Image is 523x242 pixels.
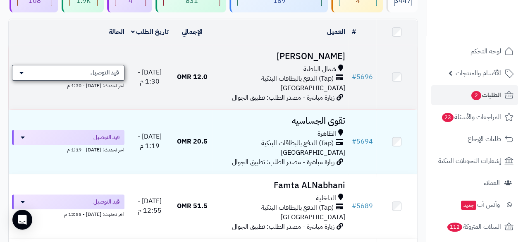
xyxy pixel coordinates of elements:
[12,145,124,153] div: اخر تحديث: [DATE] - 1:19 م
[93,198,119,206] span: قيد التوصيل
[431,217,518,237] a: السلات المتروكة112
[431,173,518,193] a: العملاء
[109,27,124,37] a: الحالة
[177,137,208,146] span: 20.5 OMR
[281,83,345,93] span: [GEOGRAPHIC_DATA]
[352,72,373,82] a: #5696
[131,27,169,37] a: تاريخ الطلب
[261,139,334,148] span: (Tap) الدفع بالبطاقات البنكية
[447,223,462,232] span: 112
[318,129,336,139] span: الظاهرة
[431,151,518,171] a: إشعارات التحويلات البنكية
[138,196,162,216] span: [DATE] - 12:55 م
[438,155,501,167] span: إشعارات التحويلات البنكية
[431,107,518,127] a: المراجعات والأسئلة23
[352,137,356,146] span: #
[91,69,119,77] span: قيد التوصيل
[431,41,518,61] a: لوحة التحكم
[182,27,203,37] a: الإجمالي
[468,133,501,145] span: طلبات الإرجاع
[216,116,345,126] h3: تقوى الجساسيه
[232,93,334,103] span: زيارة مباشرة - مصدر الطلب: تطبيق الجوال
[352,201,373,211] a: #5689
[316,194,336,203] span: الداخلية
[460,199,500,211] span: وآتس آب
[261,74,334,84] span: (Tap) الدفع بالبطاقات البنكية
[461,201,476,210] span: جديد
[352,137,373,146] a: #5694
[442,113,454,122] span: 23
[431,195,518,215] a: وآتس آبجديد
[12,210,32,230] div: Open Intercom Messenger
[441,111,501,123] span: المراجعات والأسئلة
[138,67,162,87] span: [DATE] - 1:30 م
[232,222,334,232] span: زيارة مباشرة - مصدر الطلب: تطبيق الجوال
[12,81,124,89] div: اخر تحديث: [DATE] - 1:30 م
[303,65,336,74] span: شمال الباطنة
[281,148,345,158] span: [GEOGRAPHIC_DATA]
[12,209,124,218] div: اخر تحديث: [DATE] - 12:55 م
[216,181,345,190] h3: Famta ALNabhani
[352,72,356,82] span: #
[431,129,518,149] a: طلبات الإرجاع
[327,27,345,37] a: العميل
[352,27,356,37] a: #
[470,46,501,57] span: لوحة التحكم
[177,72,208,82] span: 12.0 OMR
[471,91,481,100] span: 2
[352,201,356,211] span: #
[456,67,501,79] span: الأقسام والمنتجات
[216,52,345,61] h3: [PERSON_NAME]
[281,212,345,222] span: [GEOGRAPHIC_DATA]
[447,221,501,232] span: السلات المتروكة
[261,203,334,213] span: (Tap) الدفع بالبطاقات البنكية
[232,157,334,167] span: زيارة مباشرة - مصدر الطلب: تطبيق الجوال
[177,201,208,211] span: 51.5 OMR
[138,132,162,151] span: [DATE] - 1:19 م
[484,177,500,189] span: العملاء
[470,89,501,101] span: الطلبات
[431,85,518,105] a: الطلبات2
[93,133,119,141] span: قيد التوصيل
